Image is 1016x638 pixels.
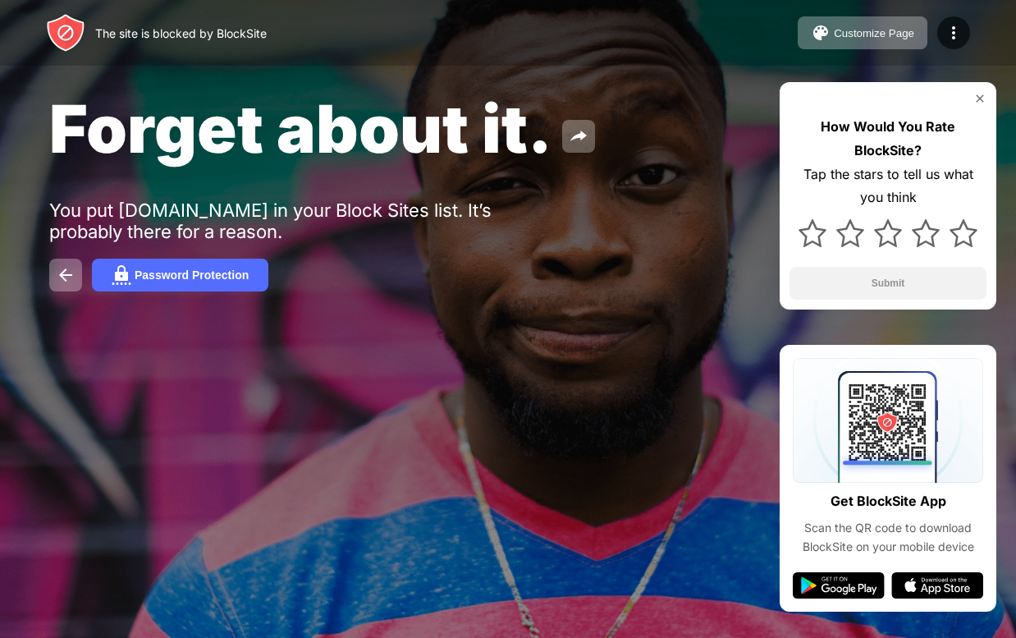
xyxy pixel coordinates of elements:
[135,269,249,282] div: Password Protection
[49,200,556,242] div: You put [DOMAIN_NAME] in your Block Sites list. It’s probably there for a reason.
[793,572,885,599] img: google-play.svg
[944,23,963,43] img: menu-icon.svg
[973,92,986,105] img: rate-us-close.svg
[793,519,983,556] div: Scan the QR code to download BlockSite on your mobile device
[798,16,927,49] button: Customize Page
[49,89,552,168] span: Forget about it.
[112,265,131,285] img: password.svg
[874,219,902,247] img: star.svg
[95,26,267,40] div: The site is blocked by BlockSite
[92,259,268,291] button: Password Protection
[811,23,831,43] img: pallet.svg
[950,219,977,247] img: star.svg
[46,13,85,53] img: header-logo.svg
[56,265,76,285] img: back.svg
[836,219,864,247] img: star.svg
[793,358,983,483] img: qrcode.svg
[834,27,914,39] div: Customize Page
[912,219,940,247] img: star.svg
[789,115,986,163] div: How Would You Rate BlockSite?
[569,126,588,146] img: share.svg
[831,489,946,513] div: Get BlockSite App
[789,267,986,300] button: Submit
[789,163,986,210] div: Tap the stars to tell us what you think
[891,572,983,599] img: app-store.svg
[799,219,826,247] img: star.svg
